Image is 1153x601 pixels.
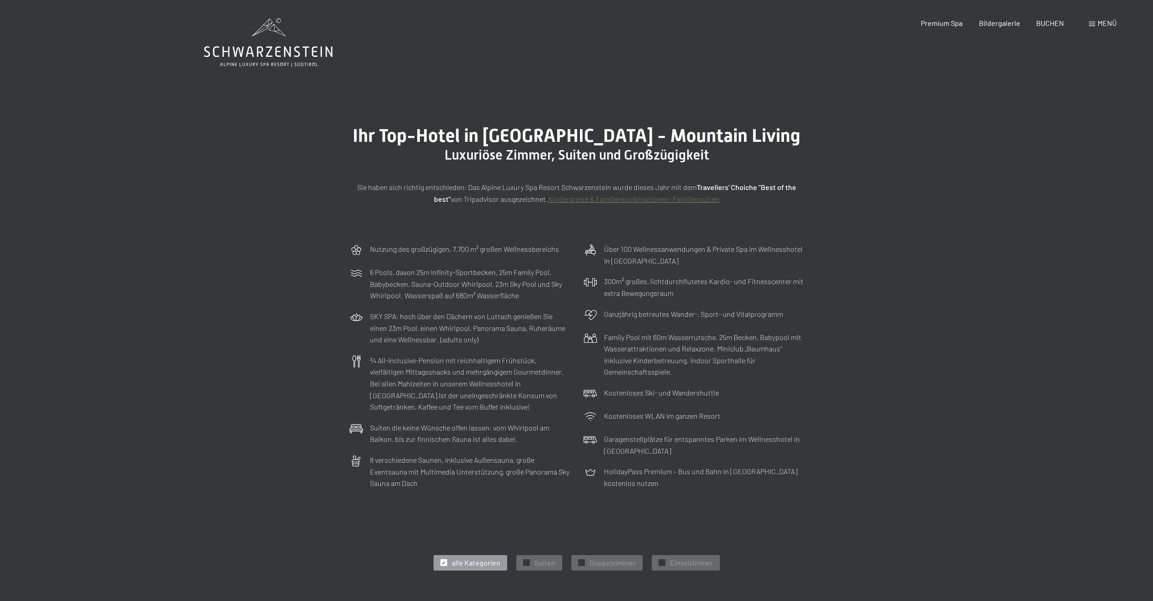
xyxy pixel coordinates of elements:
[921,19,963,27] a: Premium Spa
[1036,19,1064,27] a: BUCHEN
[524,560,528,566] span: ✓
[444,147,709,163] span: Luxuriöse Zimmer, Suiten und Großzügigkeit
[548,195,719,203] a: Kinderpreise & Familienkonbinationen- Familiensuiten
[1098,19,1117,27] span: Menü
[604,331,804,378] p: Family Pool mit 60m Wasserrutsche, 25m Becken, Babypool mit Wasserattraktionen und Relaxzone. Min...
[604,433,804,456] p: Garagenstellplätze für entspanntes Parken im Wellnesshotel in [GEOGRAPHIC_DATA]
[353,125,800,146] span: Ihr Top-Hotel in [GEOGRAPHIC_DATA] - Mountain Living
[534,558,555,568] span: Suiten
[370,422,570,445] p: Suiten die keine Wünsche offen lassen: vom Whirlpool am Balkon, bis zur finnischen Sauna ist alle...
[349,181,804,205] p: Sie haben sich richtig entschieden: Das Alpine Luxury Spa Resort Schwarzenstein wurde dieses Jahr...
[579,560,583,566] span: ✓
[452,558,500,568] span: alle Kategorien
[442,560,445,566] span: ✓
[660,560,664,566] span: ✓
[670,558,713,568] span: Einzelzimmer
[979,19,1020,27] a: Bildergalerie
[370,311,570,346] p: SKY SPA: hoch über den Dächern von Luttach genießen Sie einen 23m Pool, einen Whirlpool, Panorama...
[604,308,783,320] p: Ganzjährig betreutes Wander-, Sport- und Vitalprogramm
[370,266,570,301] p: 6 Pools, davon 25m Infinity-Sportbecken, 25m Family Pool, Babybecken, Sauna-Outdoor Whirlpool, 23...
[370,454,570,489] p: 8 verschiedene Saunen, inklusive Außensauna, große Eventsauna mit Multimedia Unterstützung, große...
[604,275,804,299] p: 300m² großes, lichtdurchflutetes Kardio- und Fitnesscenter mit extra Bewegungsraum
[370,355,570,413] p: ¾ All-inclusive-Pension mit reichhaltigem Frühstück, vielfältigen Mittagssnacks und mehrgängigem ...
[604,466,804,489] p: HolidayPass Premium – Bus und Bahn in [GEOGRAPHIC_DATA] kostenlos nutzen
[434,183,796,203] strong: Travellers' Choiche "Best of the best"
[604,387,719,399] p: Kostenloses Ski- und Wandershuttle
[370,243,559,255] p: Nutzung des großzügigen, 7.700 m² großen Wellnessbereichs
[604,410,720,422] p: Kostenloses WLAN im ganzen Resort
[589,558,636,568] span: Doppelzimmer
[604,243,804,266] p: Über 100 Wellnessanwendungen & Private Spa im Wellnesshotel in [GEOGRAPHIC_DATA]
